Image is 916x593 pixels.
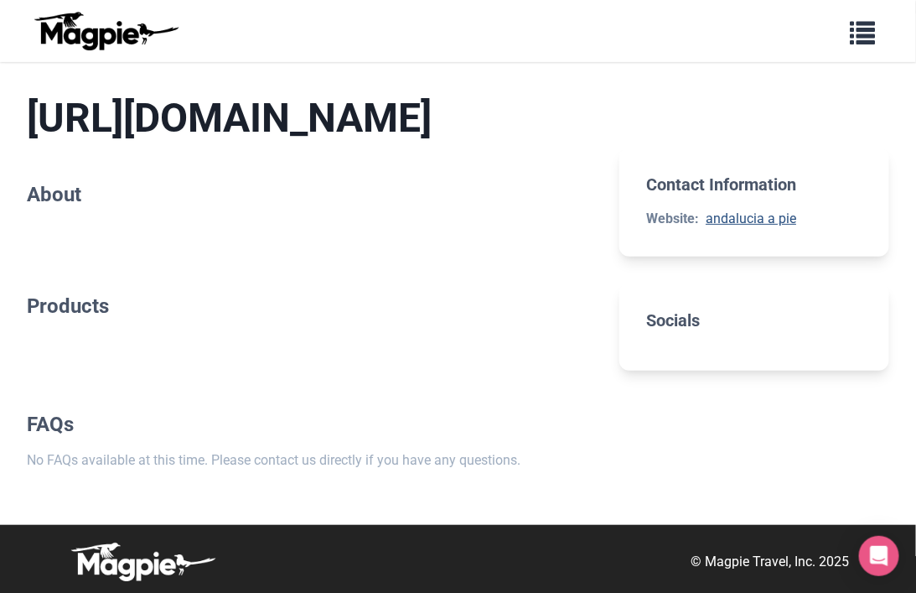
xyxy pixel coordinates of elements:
[646,174,862,195] h2: Contact Information
[27,413,593,437] h2: FAQs
[27,450,593,471] p: No FAQs available at this time. Please contact us directly if you have any questions.
[27,183,593,207] h2: About
[27,94,593,143] h1: [URL][DOMAIN_NAME]
[646,211,699,226] strong: Website:
[691,551,849,573] p: © Magpie Travel, Inc. 2025
[30,11,181,51] img: logo-ab69f6fb50320c5b225c76a69d11143b.png
[859,536,899,576] div: Open Intercom Messenger
[27,294,593,319] h2: Products
[67,542,218,582] img: logo-white-d94fa1abed81b67a048b3d0f0ab5b955.png
[706,211,796,226] a: andalucia a pie
[646,310,862,330] h2: Socials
